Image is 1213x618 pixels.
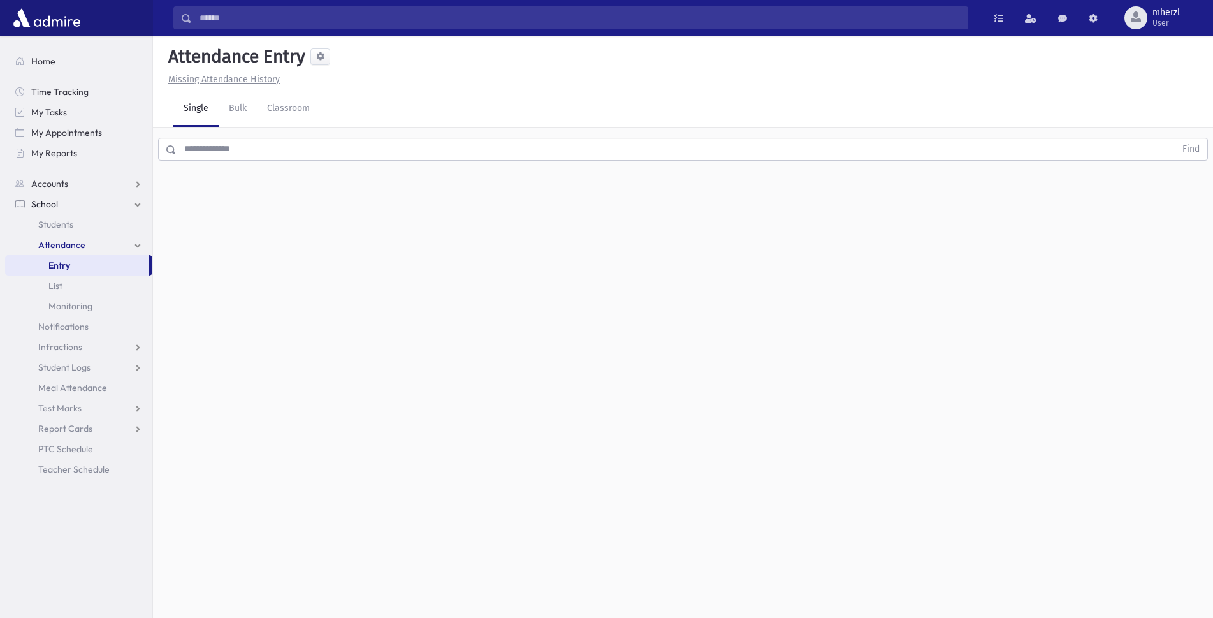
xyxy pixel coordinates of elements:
a: Entry [5,255,149,276]
a: Students [5,214,152,235]
span: My Reports [31,147,77,159]
a: Time Tracking [5,82,152,102]
a: Attendance [5,235,152,255]
span: Infractions [38,341,82,353]
span: Notifications [38,321,89,332]
span: Accounts [31,178,68,189]
span: My Appointments [31,127,102,138]
span: List [48,280,62,291]
a: Monitoring [5,296,152,316]
a: Meal Attendance [5,378,152,398]
span: Time Tracking [31,86,89,98]
a: My Appointments [5,122,152,143]
a: Teacher Schedule [5,459,152,480]
a: My Tasks [5,102,152,122]
a: Student Logs [5,357,152,378]
a: My Reports [5,143,152,163]
span: Home [31,55,55,67]
span: School [31,198,58,210]
u: Missing Attendance History [168,74,280,85]
a: Single [173,91,219,127]
a: Classroom [257,91,320,127]
a: Missing Attendance History [163,74,280,85]
button: Find [1175,138,1207,160]
a: Notifications [5,316,152,337]
span: Student Logs [38,362,91,373]
span: Report Cards [38,423,92,434]
a: Test Marks [5,398,152,418]
input: Search [192,6,968,29]
a: List [5,276,152,296]
span: Attendance [38,239,85,251]
span: Teacher Schedule [38,464,110,475]
span: Students [38,219,73,230]
span: Monitoring [48,300,92,312]
a: School [5,194,152,214]
img: AdmirePro [10,5,84,31]
a: Bulk [219,91,257,127]
span: Meal Attendance [38,382,107,394]
a: Home [5,51,152,71]
a: Infractions [5,337,152,357]
h5: Attendance Entry [163,46,305,68]
span: Test Marks [38,402,82,414]
span: User [1152,18,1180,28]
a: Accounts [5,173,152,194]
span: Entry [48,260,70,271]
span: PTC Schedule [38,443,93,455]
span: mherzl [1152,8,1180,18]
span: My Tasks [31,107,67,118]
a: PTC Schedule [5,439,152,459]
a: Report Cards [5,418,152,439]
